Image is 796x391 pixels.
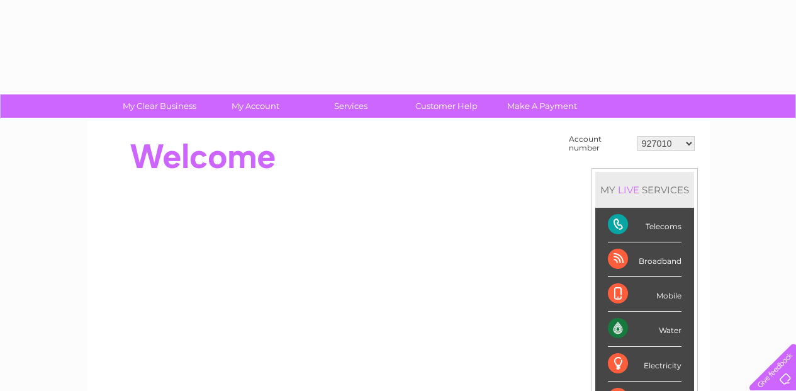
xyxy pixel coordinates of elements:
[608,242,681,277] div: Broadband
[108,94,211,118] a: My Clear Business
[566,132,634,156] td: Account number
[395,94,498,118] a: Customer Help
[299,94,403,118] a: Services
[615,184,642,196] div: LIVE
[608,347,681,382] div: Electricity
[608,277,681,312] div: Mobile
[595,172,694,208] div: MY SERVICES
[490,94,594,118] a: Make A Payment
[608,312,681,346] div: Water
[608,208,681,242] div: Telecoms
[203,94,307,118] a: My Account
